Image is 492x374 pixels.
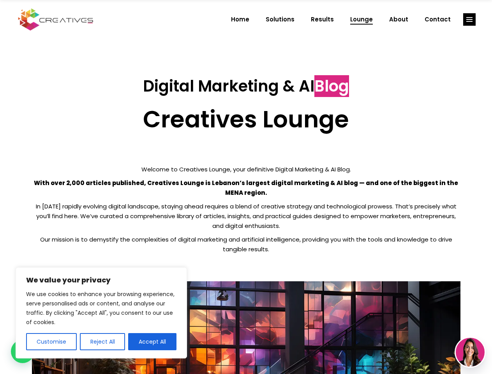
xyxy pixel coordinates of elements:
[231,9,249,30] span: Home
[389,9,408,30] span: About
[314,75,349,97] span: Blog
[303,9,342,30] a: Results
[26,289,176,327] p: We use cookies to enhance your browsing experience, serve personalised ads or content, and analys...
[463,13,476,26] a: link
[11,340,34,363] div: WhatsApp contact
[32,235,460,254] p: Our mission is to demystify the complexities of digital marketing and artificial intelligence, pr...
[257,9,303,30] a: Solutions
[32,105,460,133] h2: Creatives Lounge
[26,333,77,350] button: Customise
[416,9,459,30] a: Contact
[128,333,176,350] button: Accept All
[311,9,334,30] span: Results
[456,338,485,367] img: agent
[223,9,257,30] a: Home
[32,201,460,231] p: In [DATE] rapidly evolving digital landscape, staying ahead requires a blend of creative strategy...
[32,77,460,95] h3: Digital Marketing & AI
[16,7,95,32] img: Creatives
[350,9,373,30] span: Lounge
[342,9,381,30] a: Lounge
[425,9,451,30] span: Contact
[26,275,176,285] p: We value your privacy
[80,333,125,350] button: Reject All
[381,9,416,30] a: About
[16,267,187,358] div: We value your privacy
[266,9,294,30] span: Solutions
[34,179,458,197] strong: With over 2,000 articles published, Creatives Lounge is Lebanon’s largest digital marketing & AI ...
[32,164,460,174] p: Welcome to Creatives Lounge, your definitive Digital Marketing & AI Blog.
